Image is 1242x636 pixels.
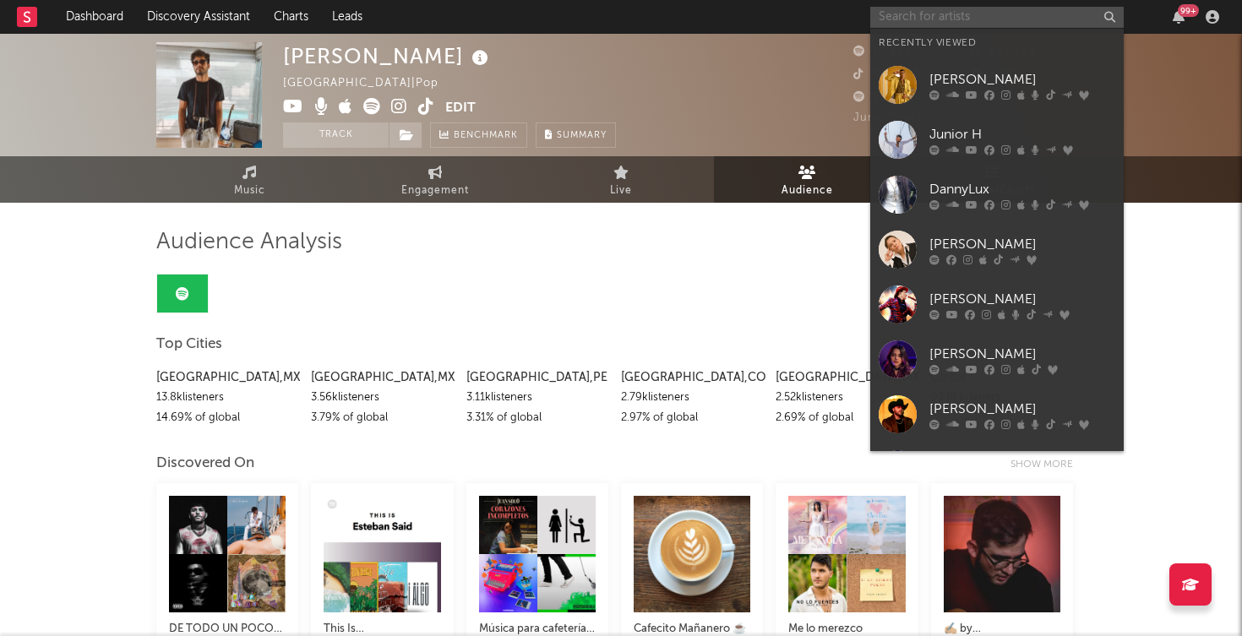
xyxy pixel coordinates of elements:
[466,367,608,388] div: [GEOGRAPHIC_DATA] , PE
[156,408,298,428] div: 14.69 % of global
[870,387,1124,442] a: [PERSON_NAME]
[311,408,453,428] div: 3.79 % of global
[870,442,1124,497] a: Intocable
[776,367,918,388] div: [GEOGRAPHIC_DATA] , MX
[776,388,918,408] div: 2.52k listeners
[466,388,608,408] div: 3.11k listeners
[1010,454,1086,475] div: Show more
[929,234,1115,254] div: [PERSON_NAME]
[156,367,298,388] div: [GEOGRAPHIC_DATA] , MX
[879,33,1115,53] div: Recently Viewed
[1173,10,1185,24] button: 99+
[929,69,1115,90] div: [PERSON_NAME]
[156,388,298,408] div: 13.8k listeners
[283,122,389,148] button: Track
[234,181,265,201] span: Music
[430,122,527,148] a: Benchmark
[445,98,476,119] button: Edit
[454,126,518,146] span: Benchmark
[929,289,1115,309] div: [PERSON_NAME]
[401,181,469,201] span: Engagement
[536,122,616,148] button: Summary
[156,454,254,474] div: Discovered On
[929,179,1115,199] div: DannyLux
[714,156,900,203] a: Audience
[311,388,453,408] div: 3.56k listeners
[929,399,1115,419] div: [PERSON_NAME]
[782,181,833,201] span: Audience
[557,131,607,140] span: Summary
[311,367,453,388] div: [GEOGRAPHIC_DATA] , MX
[621,367,763,388] div: [GEOGRAPHIC_DATA] , CO
[870,7,1124,28] input: Search for artists
[156,334,222,355] span: Top Cities
[870,112,1124,167] a: Junior H
[283,73,458,94] div: [GEOGRAPHIC_DATA] | Pop
[776,408,918,428] div: 2.69 % of global
[342,156,528,203] a: Engagement
[870,57,1124,112] a: [PERSON_NAME]
[853,92,1015,103] span: 93,822 Monthly Listeners
[853,69,921,80] span: 994,200
[621,408,763,428] div: 2.97 % of global
[621,388,763,408] div: 2.79k listeners
[870,332,1124,387] a: [PERSON_NAME]
[929,344,1115,364] div: [PERSON_NAME]
[870,222,1124,277] a: [PERSON_NAME]
[156,232,342,253] span: Audience Analysis
[528,156,714,203] a: Live
[610,181,632,201] span: Live
[1178,4,1199,17] div: 99 +
[929,124,1115,144] div: Junior H
[870,277,1124,332] a: [PERSON_NAME]
[853,112,952,123] span: Jump Score: 55.0
[156,156,342,203] a: Music
[466,408,608,428] div: 3.31 % of global
[283,42,493,70] div: [PERSON_NAME]
[870,167,1124,222] a: DannyLux
[853,46,912,57] span: 10,868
